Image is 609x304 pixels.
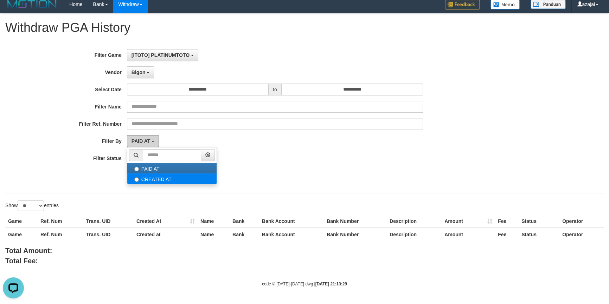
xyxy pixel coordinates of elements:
th: Amount [442,228,495,241]
th: Operator [559,228,604,241]
th: Amount [442,215,495,228]
th: Bank Account [259,228,324,241]
th: Status [519,215,559,228]
th: Bank [230,228,259,241]
select: Showentries [18,200,44,211]
label: CREATED AT [127,173,217,184]
th: Trans. UID [83,228,134,241]
b: Total Amount: [5,247,52,255]
th: Bank Number [324,215,387,228]
label: PAID AT [127,163,217,173]
span: PAID AT [132,138,150,144]
span: [ITOTO] PLATINUMTOTO [132,52,190,58]
b: Total Fee: [5,257,38,265]
th: Status [519,228,559,241]
input: PAID AT [134,167,139,171]
label: Show entries [5,200,59,211]
span: Bigon [132,70,146,75]
button: Open LiveChat chat widget [3,3,24,24]
small: code © [DATE]-[DATE] dwg | [262,282,347,286]
th: Operator [559,215,604,228]
th: Fee [495,228,519,241]
th: Name [198,215,230,228]
button: Bigon [127,66,154,78]
th: Ref. Num [38,228,83,241]
button: PAID AT [127,135,159,147]
th: Game [5,215,38,228]
th: Description [387,215,442,228]
th: Created at [134,228,198,241]
strong: [DATE] 21:13:29 [315,282,347,286]
th: Bank Account [259,215,324,228]
th: Created At [134,215,198,228]
button: [ITOTO] PLATINUMTOTO [127,49,198,61]
input: CREATED AT [134,177,139,182]
th: Trans. UID [83,215,134,228]
th: Game [5,228,38,241]
th: Bank [230,215,259,228]
th: Fee [495,215,519,228]
h1: Withdraw PGA History [5,21,604,35]
span: to [268,84,282,95]
th: Bank Number [324,228,387,241]
th: Ref. Num [38,215,83,228]
th: Name [198,228,230,241]
th: Description [387,228,442,241]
